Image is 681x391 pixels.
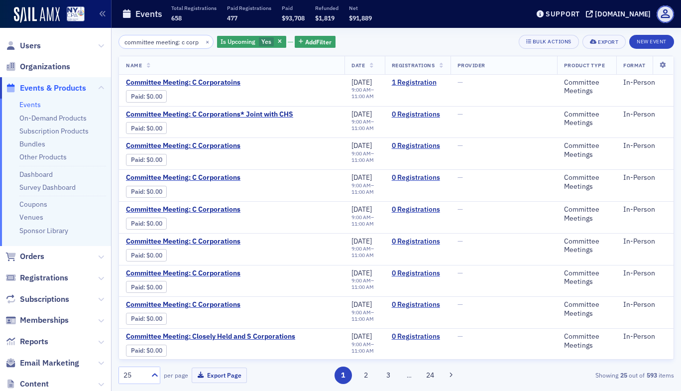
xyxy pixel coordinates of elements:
[19,152,67,161] a: Other Products
[295,36,336,48] button: AddFilter
[351,205,372,214] span: [DATE]
[126,78,293,87] a: Committee Meeting: C Corporatoins
[629,36,674,45] a: New Event
[351,315,374,322] time: 11:00 AM
[351,119,378,131] div: –
[351,150,378,163] div: –
[20,379,49,390] span: Content
[586,10,654,17] button: [DOMAIN_NAME]
[126,313,167,325] div: Paid: 0 - $0
[519,35,579,49] button: Bulk Actions
[126,332,295,341] a: Committee Meeting: Closely Held and S Corporations
[282,4,305,11] p: Paid
[351,150,371,157] time: 9:00 AM
[351,214,378,227] div: –
[351,78,372,87] span: [DATE]
[623,300,667,309] div: In-Person
[5,251,44,262] a: Orders
[392,141,444,150] a: 0 Registrations
[351,173,372,182] span: [DATE]
[351,347,374,354] time: 11:00 AM
[126,249,167,261] div: Paid: 0 - $0
[349,14,372,22] span: $91,889
[131,283,146,291] span: :
[126,269,293,278] a: Committee Meeting: C Corporations
[19,200,47,209] a: Coupons
[315,14,335,22] span: $1,819
[457,173,463,182] span: —
[118,35,214,49] input: Search…
[126,300,293,309] a: Committee Meeting: C Corporations
[564,110,609,128] div: Committee Meetings
[131,315,146,322] span: :
[351,214,371,221] time: 9:00 AM
[392,173,444,182] a: 0 Registrations
[19,170,53,179] a: Dashboard
[351,141,372,150] span: [DATE]
[623,237,667,246] div: In-Person
[20,61,70,72] span: Organizations
[5,40,41,51] a: Users
[457,141,463,150] span: —
[131,188,143,195] a: Paid
[457,332,463,341] span: —
[19,213,43,222] a: Venues
[20,251,44,262] span: Orders
[171,4,217,11] p: Total Registrations
[564,205,609,223] div: Committee Meetings
[315,4,339,11] p: Refunded
[126,141,293,150] a: Committee Meeting: C Corporations
[564,237,609,255] div: Committee Meetings
[351,182,371,189] time: 9:00 AM
[126,110,293,119] a: Committee Meeting: C Corporations* Joint with CHS
[564,332,609,350] div: Committee Meetings
[564,78,609,96] div: Committee Meetings
[392,332,444,341] a: 0 Registrations
[351,62,365,69] span: Date
[595,9,651,18] div: [DOMAIN_NAME]
[351,246,378,259] div: –
[457,78,463,87] span: —
[131,188,146,195] span: :
[402,371,416,380] span: …
[5,272,68,283] a: Registrations
[623,173,667,182] div: In-Person
[457,205,463,214] span: —
[131,156,146,163] span: :
[131,93,146,100] span: :
[422,367,439,384] button: 24
[351,188,374,195] time: 11:00 AM
[131,93,143,100] a: Paid
[457,62,485,69] span: Provider
[582,35,626,49] button: Export
[126,205,293,214] a: Committee Meeting: C Corporations
[351,237,372,246] span: [DATE]
[457,268,463,277] span: —
[19,226,68,235] a: Sponsor Library
[564,141,609,159] div: Committee Meetings
[131,252,146,259] span: :
[67,6,85,22] img: SailAMX
[60,6,85,23] a: View Homepage
[146,220,162,227] span: $0.00
[171,14,182,22] span: 658
[126,345,167,357] div: Paid: 0 - $0
[335,367,352,384] button: 1
[457,110,463,119] span: —
[546,9,580,18] div: Support
[351,245,371,252] time: 9:00 AM
[657,5,674,23] span: Profile
[380,367,397,384] button: 3
[20,294,69,305] span: Subscriptions
[126,122,167,134] div: Paid: 0 - $0
[5,83,86,94] a: Events & Products
[5,294,69,305] a: Subscriptions
[645,371,659,380] strong: 593
[131,252,143,259] a: Paid
[126,281,167,293] div: Paid: 0 - $0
